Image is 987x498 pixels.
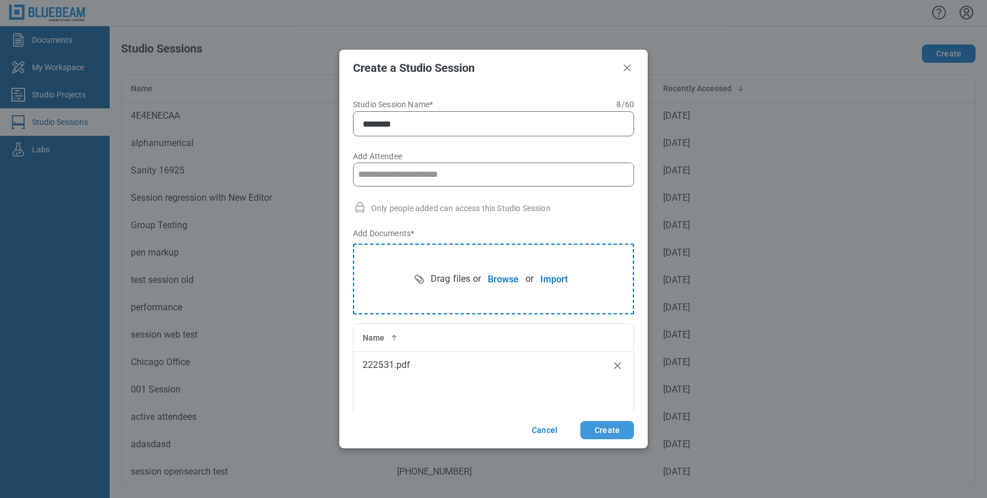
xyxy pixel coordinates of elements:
[354,324,633,379] table: bb-data-table
[354,163,633,186] input: Add Attendee
[354,351,601,379] td: 222531.pdf
[533,268,575,290] button: Import
[353,100,433,109] span: Studio Session Name*
[525,268,575,290] div: or
[518,421,571,439] button: Cancel
[431,273,481,285] span: Drag files or
[363,332,592,343] div: Name
[620,61,634,75] button: Close
[611,359,624,373] button: Remove
[481,268,525,290] button: Browse
[616,100,634,109] span: 8 / 60
[353,152,634,200] label: Add Attendee
[353,228,634,239] label: Add Documents *
[353,200,634,214] div: Only people added can access this Studio Session
[353,62,616,74] h2: Create a Studio Session
[580,421,634,439] button: Create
